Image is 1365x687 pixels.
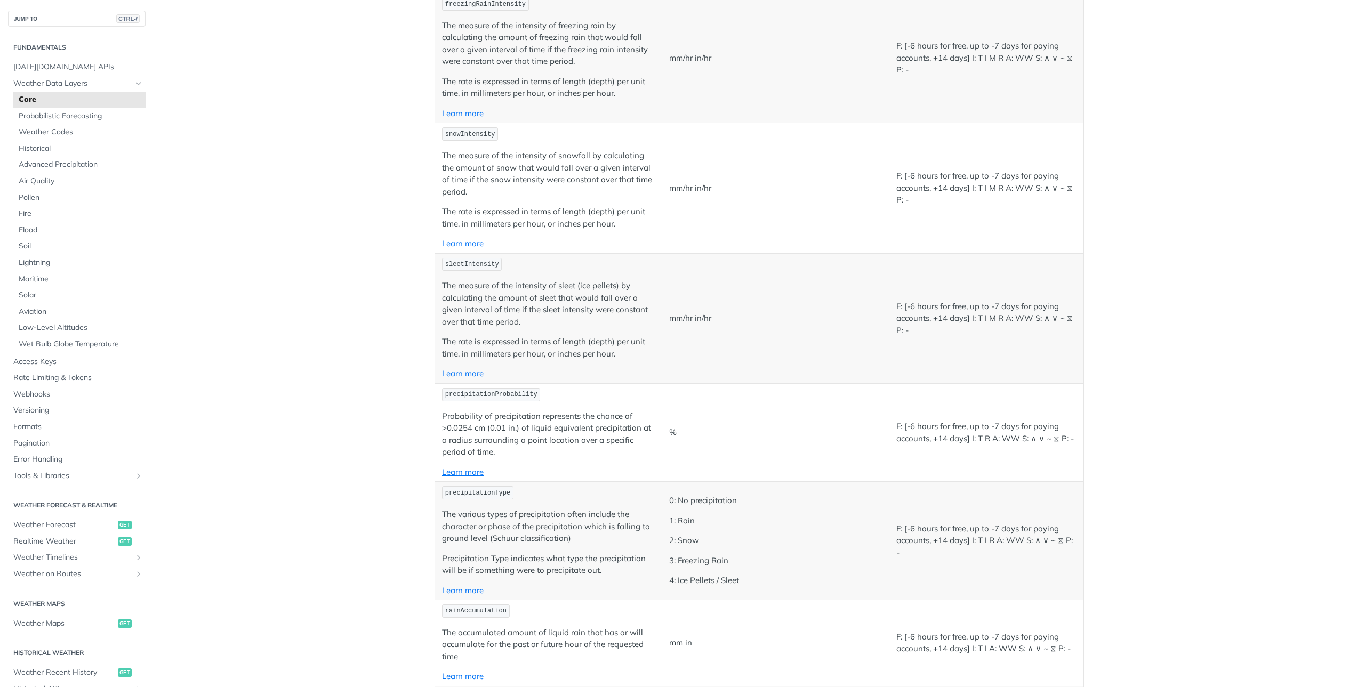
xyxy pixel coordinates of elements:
p: The measure of the intensity of sleet (ice pellets) by calculating the amount of sleet that would... [442,280,655,328]
a: Access Keys [8,354,146,370]
a: Rate Limiting & Tokens [8,370,146,386]
p: The accumulated amount of liquid rain that has or will accumulate for the past or future hour of ... [442,627,655,663]
a: Weather Data LayersHide subpages for Weather Data Layers [8,76,146,92]
p: The measure of the intensity of snowfall by calculating the amount of snow that would fall over a... [442,150,655,198]
p: mm/hr in/hr [669,312,882,325]
a: Core [13,92,146,108]
a: Weather Codes [13,124,146,140]
span: Wet Bulb Globe Temperature [19,339,143,350]
p: F: [-6 hours for free, up to -7 days for paying accounts, +14 days] I: T I M R A: WW S: ∧ ∨ ~ ⧖ P: - [896,40,1077,76]
span: Access Keys [13,357,143,367]
p: The rate is expressed in terms of length (depth) per unit time, in millimeters per hour, or inche... [442,206,655,230]
a: Soil [13,238,146,254]
p: 1: Rain [669,515,882,527]
a: Weather on RoutesShow subpages for Weather on Routes [8,566,146,582]
a: Aviation [13,304,146,320]
span: Formats [13,422,143,432]
a: Fire [13,206,146,222]
span: Low-Level Altitudes [19,322,143,333]
span: get [118,521,132,529]
a: Maritime [13,271,146,287]
a: Weather TimelinesShow subpages for Weather Timelines [8,549,146,565]
span: Weather Timelines [13,552,132,563]
span: Tools & Libraries [13,471,132,481]
a: Flood [13,222,146,238]
a: Formats [8,419,146,435]
span: precipitationType [445,489,510,497]
p: The measure of the intensity of freezing rain by calculating the amount of freezing rain that wou... [442,20,655,68]
p: The rate is expressed in terms of length (depth) per unit time, in millimeters per hour, or inche... [442,336,655,360]
span: Realtime Weather [13,536,115,547]
span: get [118,537,132,546]
a: Learn more [442,585,484,595]
a: Low-Level Altitudes [13,320,146,336]
p: F: [-6 hours for free, up to -7 days for paying accounts, +14 days] I: T R A: WW S: ∧ ∨ ~ ⧖ P: - [896,421,1077,444]
h2: Weather Maps [8,599,146,609]
p: 0: No precipitation [669,495,882,507]
span: Core [19,94,143,105]
a: Error Handling [8,451,146,467]
a: Wet Bulb Globe Temperature [13,336,146,352]
a: Probabilistic Forecasting [13,108,146,124]
a: Learn more [442,671,484,681]
span: rainAccumulation [445,607,507,615]
a: Pagination [8,435,146,451]
p: The rate is expressed in terms of length (depth) per unit time, in millimeters per hour, or inche... [442,76,655,100]
a: Learn more [442,467,484,477]
span: Fire [19,208,143,219]
a: Learn more [442,238,484,248]
p: F: [-6 hours for free, up to -7 days for paying accounts, +14 days] I: T I M R A: WW S: ∧ ∨ ~ ⧖ P: - [896,301,1077,337]
span: Air Quality [19,176,143,187]
p: Probability of precipitation represents the chance of >0.0254 cm (0.01 in.) of liquid equivalent ... [442,410,655,458]
span: Weather on Routes [13,569,132,579]
span: Weather Forecast [13,520,115,530]
p: % [669,426,882,439]
p: 3: Freezing Rain [669,555,882,567]
span: Historical [19,143,143,154]
a: Air Quality [13,173,146,189]
p: F: [-6 hours for free, up to -7 days for paying accounts, +14 days] I: T I A: WW S: ∧ ∨ ~ ⧖ P: - [896,631,1077,655]
button: Show subpages for Tools & Libraries [134,472,143,480]
a: Solar [13,287,146,303]
span: Versioning [13,405,143,416]
span: Soil [19,241,143,252]
p: F: [-6 hours for free, up to -7 days for paying accounts, +14 days] I: T I R A: WW S: ∧ ∨ ~ ⧖ P: - [896,523,1077,559]
span: CTRL-/ [116,14,140,23]
span: Pagination [13,438,143,449]
span: freezingRainIntensity [445,1,526,8]
span: get [118,668,132,677]
button: JUMP TOCTRL-/ [8,11,146,27]
span: Maritime [19,274,143,285]
a: Learn more [442,368,484,378]
span: Flood [19,225,143,236]
span: Error Handling [13,454,143,465]
p: The various types of precipitation often include the character or phase of the precipitation whic... [442,508,655,545]
span: sleetIntensity [445,261,499,268]
a: Weather Forecastget [8,517,146,533]
span: Rate Limiting & Tokens [13,373,143,383]
span: Weather Recent History [13,667,115,678]
a: Advanced Precipitation [13,157,146,173]
p: 2: Snow [669,535,882,547]
span: Probabilistic Forecasting [19,111,143,122]
p: mm/hr in/hr [669,52,882,64]
p: 4: Ice Pellets / Sleet [669,575,882,587]
h2: Fundamentals [8,43,146,52]
span: precipitationProbability [445,391,537,398]
span: Webhooks [13,389,143,400]
p: mm/hr in/hr [669,182,882,195]
span: [DATE][DOMAIN_NAME] APIs [13,62,143,72]
h2: Historical Weather [8,648,146,658]
span: Weather Data Layers [13,78,132,89]
a: Lightning [13,255,146,271]
a: Webhooks [8,386,146,402]
a: Learn more [442,108,484,118]
h2: Weather Forecast & realtime [8,500,146,510]
a: Versioning [8,402,146,418]
a: Weather Mapsget [8,616,146,632]
span: Lightning [19,257,143,268]
p: F: [-6 hours for free, up to -7 days for paying accounts, +14 days] I: T I M R A: WW S: ∧ ∨ ~ ⧖ P: - [896,170,1077,206]
span: snowIntensity [445,131,495,138]
a: Pollen [13,190,146,206]
span: Weather Maps [13,618,115,629]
